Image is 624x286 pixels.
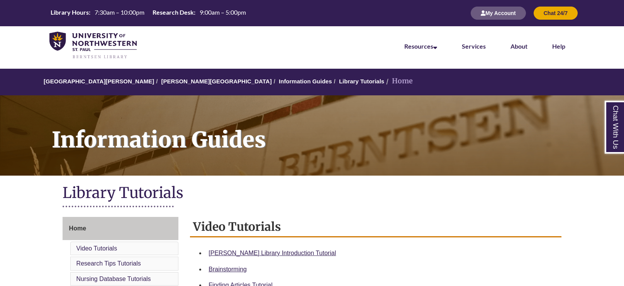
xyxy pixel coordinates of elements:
a: Help [552,42,565,50]
a: About [510,42,527,50]
a: Services [462,42,486,50]
a: Resources [404,42,437,50]
img: UNWSP Library Logo [49,32,137,59]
